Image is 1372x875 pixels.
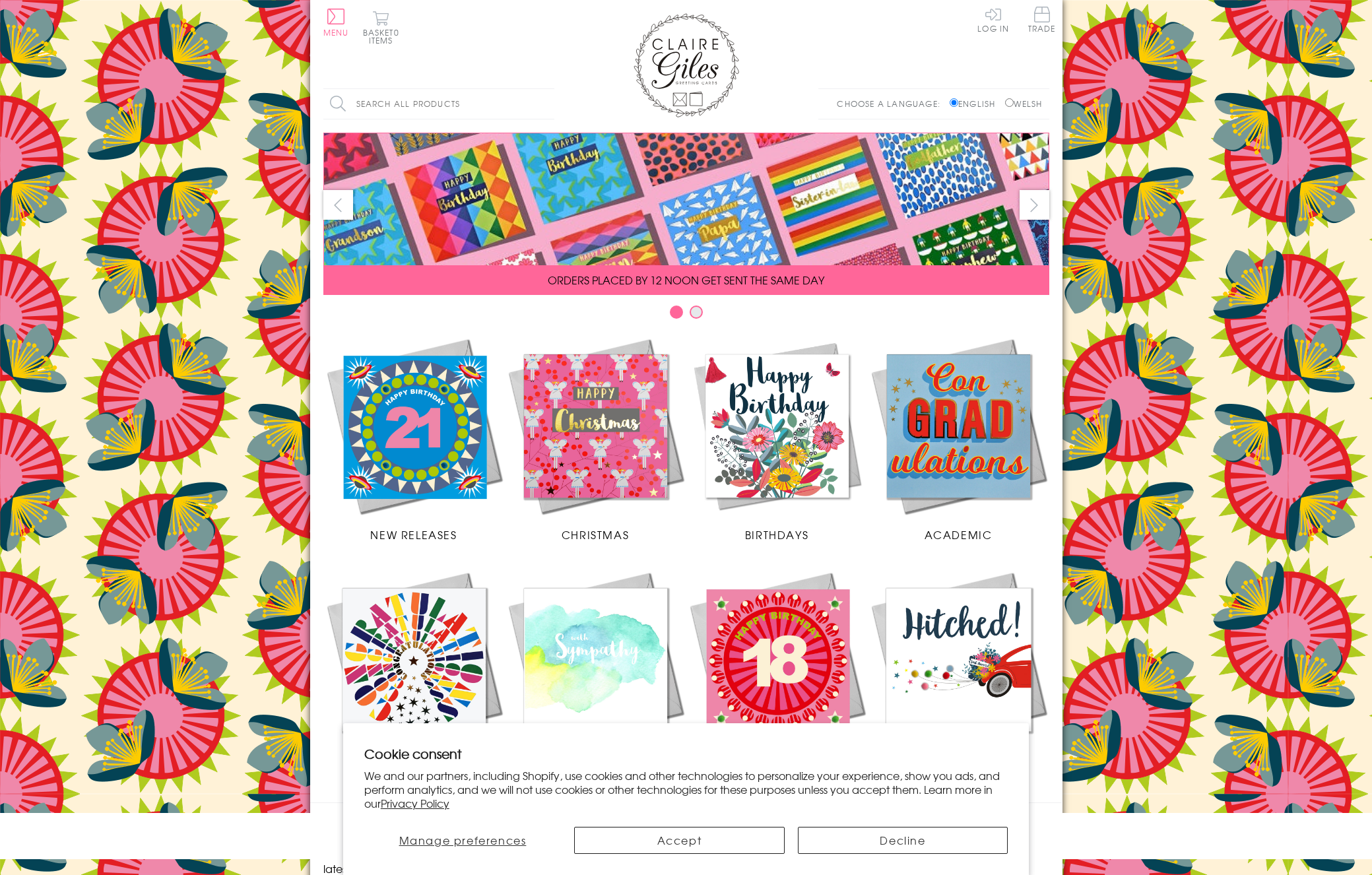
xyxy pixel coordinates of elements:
[977,7,1009,32] a: Log In
[505,335,686,542] a: Christmas
[686,335,868,542] a: Birthdays
[1005,98,1014,107] input: Welsh
[323,335,505,542] a: New Releases
[670,306,683,319] button: Carousel Page 1 (Current Slide)
[323,26,349,38] span: Menu
[323,89,554,119] input: Search all products
[837,98,947,110] p: Choose a language:
[323,305,1049,325] div: Carousel Pagination
[745,527,808,542] span: Birthdays
[364,769,1008,810] p: We and our partners, including Shopify, use cookies and other technologies to personalize your ex...
[364,827,561,854] button: Manage preferences
[798,827,1008,854] button: Decline
[1028,7,1056,35] a: Trade
[370,527,457,542] span: New Releases
[562,527,629,542] span: Christmas
[690,306,703,319] button: Carousel Page 2
[363,11,399,44] button: Basket0 items
[1028,7,1056,32] span: Trade
[634,13,739,117] img: Claire Giles Greetings Cards
[505,569,686,776] a: Sympathy
[950,98,958,107] input: English
[548,272,824,288] span: ORDERS PLACED BY 12 NOON GET SENT THE SAME DAY
[1005,98,1043,110] label: Welsh
[541,89,554,119] input: Search
[381,795,449,811] a: Privacy Policy
[323,569,505,776] a: Congratulations
[925,527,993,542] span: Academic
[323,190,353,220] button: prev
[323,9,349,36] button: Menu
[686,569,868,776] a: Age Cards
[950,98,1002,110] label: English
[574,827,785,854] button: Accept
[399,832,527,848] span: Manage preferences
[364,744,1008,763] h2: Cookie consent
[868,335,1049,542] a: Academic
[1020,190,1049,220] button: next
[868,569,1049,776] a: Wedding Occasions
[369,26,399,46] span: 0 items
